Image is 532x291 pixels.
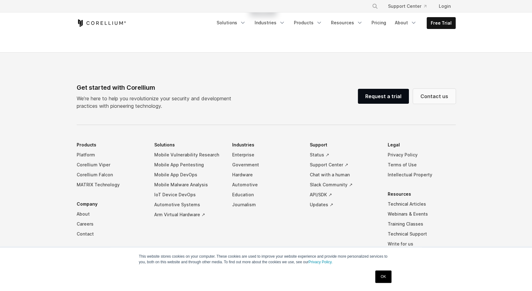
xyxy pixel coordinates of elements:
a: Government [232,160,300,170]
a: OK [375,270,391,283]
div: Navigation Menu [77,140,456,275]
a: Mobile App DevOps [154,170,222,180]
a: Write for us [388,239,456,249]
a: Mobile Malware Analysis [154,180,222,190]
a: Intellectual Property [388,170,456,180]
div: Navigation Menu [364,1,456,12]
div: Navigation Menu [213,17,456,29]
a: Training Classes [388,219,456,229]
a: Status ↗ [310,150,378,160]
a: Corellium Home [77,19,126,27]
a: Slack Community ↗ [310,180,378,190]
a: Privacy Policy [388,150,456,160]
a: Contact [77,229,145,239]
a: Industries [251,17,289,28]
a: Automotive [232,180,300,190]
a: Corellium Viper [77,160,145,170]
p: We’re here to help you revolutionize your security and development practices with pioneering tech... [77,95,236,110]
a: Request a trial [358,89,409,104]
a: API/SDK ↗ [310,190,378,200]
a: Platform [77,150,145,160]
a: Products [290,17,326,28]
a: IoT Device DevOps [154,190,222,200]
a: Resources [327,17,367,28]
a: Updates ↗ [310,200,378,210]
a: Education [232,190,300,200]
a: Technical Support [388,229,456,239]
a: About [391,17,420,28]
a: Mobile Vulnerability Research [154,150,222,160]
a: Technical Articles [388,199,456,209]
a: Mobile App Pentesting [154,160,222,170]
a: Privacy Policy. [309,260,333,264]
a: Hardware [232,170,300,180]
a: Login [434,1,456,12]
a: About [77,209,145,219]
div: Get started with Corellium [77,83,236,92]
a: MATRIX Technology [77,180,145,190]
p: This website stores cookies on your computer. These cookies are used to improve your website expe... [139,254,393,265]
a: Solutions [213,17,250,28]
a: Corellium Falcon [77,170,145,180]
a: Terms of Use [388,160,456,170]
a: Chat with a human [310,170,378,180]
a: Free Trial [427,17,455,29]
a: Webinars & Events [388,209,456,219]
a: Support Center ↗ [310,160,378,170]
a: Support Center [383,1,431,12]
a: Journalism [232,200,300,210]
a: Enterprise [232,150,300,160]
a: Careers [77,219,145,229]
a: Pricing [368,17,390,28]
a: Arm Virtual Hardware ↗ [154,210,222,220]
button: Search [369,1,381,12]
a: Contact us [413,89,456,104]
a: Automotive Systems [154,200,222,210]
